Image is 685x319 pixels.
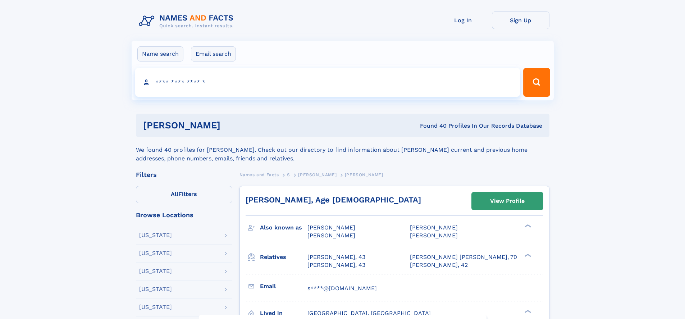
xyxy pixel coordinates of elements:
[410,253,517,261] a: [PERSON_NAME] [PERSON_NAME], 70
[135,68,520,97] input: search input
[410,232,458,239] span: [PERSON_NAME]
[287,172,290,177] span: S
[139,250,172,256] div: [US_STATE]
[143,121,320,130] h1: [PERSON_NAME]
[287,170,290,179] a: S
[307,310,431,316] span: [GEOGRAPHIC_DATA], [GEOGRAPHIC_DATA]
[490,193,525,209] div: View Profile
[136,212,232,218] div: Browse Locations
[492,12,549,29] a: Sign Up
[139,304,172,310] div: [US_STATE]
[137,46,183,61] label: Name search
[246,195,421,204] a: [PERSON_NAME], Age [DEMOGRAPHIC_DATA]
[239,170,279,179] a: Names and Facts
[171,191,178,197] span: All
[320,122,542,130] div: Found 40 Profiles In Our Records Database
[136,186,232,203] label: Filters
[139,268,172,274] div: [US_STATE]
[523,224,531,228] div: ❯
[136,172,232,178] div: Filters
[307,232,355,239] span: [PERSON_NAME]
[410,261,468,269] a: [PERSON_NAME], 42
[307,253,365,261] a: [PERSON_NAME], 43
[307,261,365,269] a: [PERSON_NAME], 43
[136,137,549,163] div: We found 40 profiles for [PERSON_NAME]. Check out our directory to find information about [PERSON...
[191,46,236,61] label: Email search
[345,172,383,177] span: [PERSON_NAME]
[136,12,239,31] img: Logo Names and Facts
[307,224,355,231] span: [PERSON_NAME]
[472,192,543,210] a: View Profile
[298,172,337,177] span: [PERSON_NAME]
[139,232,172,238] div: [US_STATE]
[260,251,307,263] h3: Relatives
[523,68,550,97] button: Search Button
[523,253,531,258] div: ❯
[410,224,458,231] span: [PERSON_NAME]
[298,170,337,179] a: [PERSON_NAME]
[434,12,492,29] a: Log In
[139,286,172,292] div: [US_STATE]
[260,280,307,292] h3: Email
[523,309,531,314] div: ❯
[260,222,307,234] h3: Also known as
